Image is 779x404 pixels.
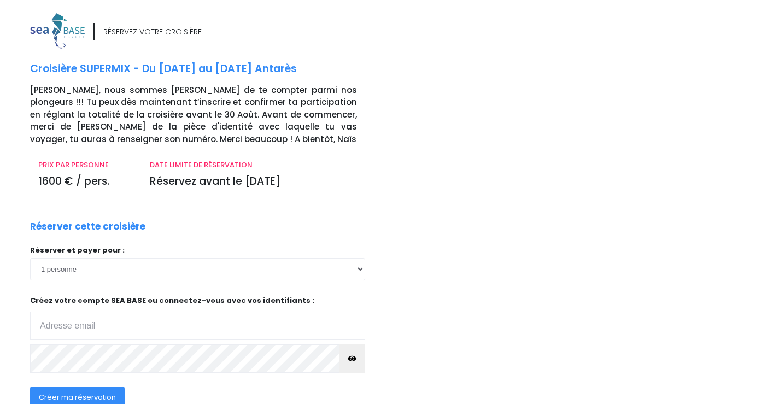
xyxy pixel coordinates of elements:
[30,220,145,234] p: Réserver cette croisière
[30,13,85,49] img: logo_color1.png
[39,392,116,402] span: Créer ma réservation
[30,61,382,77] p: Croisière SUPERMIX - Du [DATE] au [DATE] Antarès
[30,84,382,146] p: [PERSON_NAME], nous sommes [PERSON_NAME] de te compter parmi nos plongeurs !!! Tu peux dès mainte...
[30,312,365,340] input: Adresse email
[103,26,202,38] div: RÉSERVEZ VOTRE CROISIÈRE
[30,245,365,256] p: Réserver et payer pour :
[38,174,133,190] p: 1600 € / pers.
[150,174,356,190] p: Réservez avant le [DATE]
[30,295,365,341] p: Créez votre compte SEA BASE ou connectez-vous avec vos identifiants :
[38,160,133,171] p: PRIX PAR PERSONNE
[150,160,356,171] p: DATE LIMITE DE RÉSERVATION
